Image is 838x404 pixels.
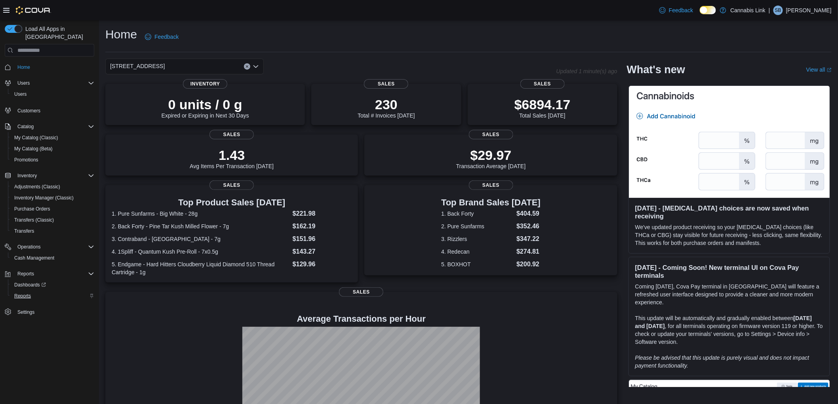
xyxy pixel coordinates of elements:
[293,209,352,218] dd: $221.98
[17,271,34,277] span: Reports
[11,204,53,214] a: Purchase Orders
[110,61,165,71] span: [STREET_ADDRESS]
[162,97,249,119] div: Expired or Expiring in Next 30 Days
[14,105,94,115] span: Customers
[190,147,274,169] div: Avg Items Per Transaction [DATE]
[635,204,823,220] h3: [DATE] - [MEDICAL_DATA] choices are now saved when receiving
[8,279,97,290] a: Dashboards
[11,155,42,165] a: Promotions
[17,244,41,250] span: Operations
[8,181,97,192] button: Adjustments (Classic)
[364,79,408,89] span: Sales
[635,314,823,346] p: This update will be automatically and gradually enabled between , for all terminals operating on ...
[14,269,94,279] span: Reports
[17,64,30,70] span: Home
[244,63,250,70] button: Clear input
[112,260,289,276] dt: 5. Endgame - Hard Hitters Cloudberry Liquid Diamond 510 Thread Cartridge - 1g
[14,91,27,97] span: Users
[627,63,685,76] h2: What's new
[11,133,94,142] span: My Catalog (Classic)
[11,226,94,236] span: Transfers
[516,260,541,269] dd: $200.92
[635,355,809,369] em: Please be advised that this update is purely visual and does not impact payment functionality.
[105,27,137,42] h1: Home
[11,253,57,263] a: Cash Management
[11,133,61,142] a: My Catalog (Classic)
[8,290,97,302] button: Reports
[8,89,97,100] button: Users
[516,234,541,244] dd: $347.22
[154,33,179,41] span: Feedback
[14,78,33,88] button: Users
[14,282,46,288] span: Dashboards
[441,222,513,230] dt: 2. Pure Sunfarms
[11,155,94,165] span: Promotions
[11,193,77,203] a: Inventory Manager (Classic)
[11,291,34,301] a: Reports
[786,6,832,15] p: [PERSON_NAME]
[14,195,74,201] span: Inventory Manager (Classic)
[2,241,97,252] button: Operations
[112,235,289,243] dt: 3. Contraband - [GEOGRAPHIC_DATA] - 7g
[14,206,50,212] span: Purchase Orders
[8,226,97,237] button: Transfers
[514,97,571,119] div: Total Sales [DATE]
[469,180,513,190] span: Sales
[469,130,513,139] span: Sales
[656,2,696,18] a: Feedback
[2,170,97,181] button: Inventory
[14,106,44,116] a: Customers
[11,89,94,99] span: Users
[635,283,823,306] p: Coming [DATE], Cova Pay terminal in [GEOGRAPHIC_DATA] will feature a refreshed user interface des...
[635,223,823,247] p: We've updated product receiving so your [MEDICAL_DATA] choices (like THCa or CBG) stay visible fo...
[11,144,94,154] span: My Catalog (Beta)
[16,6,51,14] img: Cova
[8,154,97,165] button: Promotions
[8,252,97,264] button: Cash Management
[112,198,352,207] h3: Top Product Sales [DATE]
[293,222,352,231] dd: $162.19
[2,78,97,89] button: Users
[11,182,94,192] span: Adjustments (Classic)
[11,253,94,263] span: Cash Management
[730,6,766,15] p: Cannabis Link
[456,147,526,163] p: $29.97
[669,6,693,14] span: Feedback
[11,144,56,154] a: My Catalog (Beta)
[14,217,54,223] span: Transfers (Classic)
[22,25,94,41] span: Load All Apps in [GEOGRAPHIC_DATA]
[2,268,97,279] button: Reports
[700,14,700,15] span: Dark Mode
[11,291,94,301] span: Reports
[8,214,97,226] button: Transfers (Classic)
[17,108,40,114] span: Customers
[14,135,58,141] span: My Catalog (Classic)
[112,210,289,218] dt: 1. Pure Sunfarms - Big White - 28g
[769,6,770,15] p: |
[514,97,571,112] p: $6894.17
[14,171,94,180] span: Inventory
[17,123,34,130] span: Catalog
[516,209,541,218] dd: $404.59
[14,78,94,88] span: Users
[2,121,97,132] button: Catalog
[456,147,526,169] div: Transaction Average [DATE]
[441,235,513,243] dt: 3. Rizzlers
[112,314,611,324] h4: Average Transactions per Hour
[700,6,716,14] input: Dark Mode
[556,68,617,74] p: Updated 1 minute(s) ago
[11,215,57,225] a: Transfers (Classic)
[11,226,37,236] a: Transfers
[14,63,33,72] a: Home
[14,293,31,299] span: Reports
[806,66,832,73] a: View allExternal link
[14,157,38,163] span: Promotions
[14,269,37,279] button: Reports
[14,228,34,234] span: Transfers
[358,97,415,119] div: Total # Invoices [DATE]
[14,122,37,131] button: Catalog
[112,222,289,230] dt: 2. Back Forty - Pine Tar Kush Milled Flower - 7g
[14,242,44,252] button: Operations
[339,287,383,297] span: Sales
[253,63,259,70] button: Open list of options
